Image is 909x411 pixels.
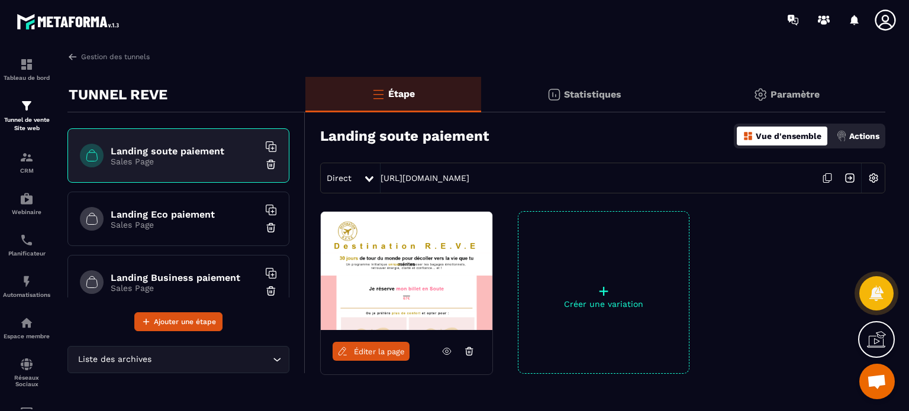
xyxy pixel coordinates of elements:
a: schedulerschedulerPlanificateur [3,224,50,266]
p: Tableau de bord [3,75,50,81]
img: arrow-next.bcc2205e.svg [839,167,861,189]
img: formation [20,57,34,72]
p: + [518,283,689,299]
a: formationformationTableau de bord [3,48,50,90]
p: Étape [388,88,415,99]
p: CRM [3,167,50,174]
img: formation [20,99,34,113]
h3: Landing soute paiement [320,128,489,144]
p: Actions [849,131,879,141]
img: trash [265,222,277,234]
a: Gestion des tunnels [67,51,150,62]
img: trash [265,158,277,170]
p: Sales Page [111,157,259,166]
a: automationsautomationsWebinaire [3,183,50,224]
img: social-network [20,357,34,371]
a: formationformationTunnel de vente Site web [3,90,50,141]
img: setting-gr.5f69749f.svg [753,88,768,102]
p: Réseaux Sociaux [3,374,50,387]
p: Sales Page [111,283,259,293]
img: actions.d6e523a2.png [836,131,847,141]
p: Créer une variation [518,299,689,309]
button: Ajouter une étape [134,312,223,331]
img: arrow [67,51,78,62]
a: Éditer la page [333,342,410,361]
img: scheduler [20,233,34,247]
span: Liste des archives [75,353,154,366]
input: Search for option [154,353,270,366]
a: automationsautomationsEspace membre [3,307,50,348]
img: bars-o.4a397970.svg [371,87,385,101]
a: formationformationCRM [3,141,50,183]
img: stats.20deebd0.svg [547,88,561,102]
img: logo [17,11,123,33]
span: Ajouter une étape [154,316,216,328]
p: Tunnel de vente Site web [3,116,50,132]
img: automations [20,316,34,330]
img: dashboard-orange.40269519.svg [743,131,753,141]
a: social-networksocial-networkRéseaux Sociaux [3,348,50,396]
a: [URL][DOMAIN_NAME] [381,173,469,183]
img: automations [20,274,34,289]
p: Automatisations [3,292,50,298]
p: Webinaire [3,209,50,215]
p: Planificateur [3,250,50,257]
p: Sales Page [111,220,259,229]
p: Paramètre [771,89,820,100]
h6: Landing Eco paiement [111,209,259,220]
img: setting-w.858f3a88.svg [862,167,885,189]
img: automations [20,192,34,206]
p: Vue d'ensemble [756,131,821,141]
p: Statistiques [564,89,621,100]
h6: Landing Business paiement [111,272,259,283]
span: Direct [327,173,352,183]
p: Espace membre [3,333,50,339]
p: TUNNEL REVE [69,83,167,106]
h6: Landing soute paiement [111,145,259,157]
img: formation [20,150,34,164]
span: Éditer la page [354,347,405,356]
img: image [321,212,492,330]
div: Search for option [67,346,289,373]
a: automationsautomationsAutomatisations [3,266,50,307]
div: Ouvrir le chat [859,364,895,399]
img: trash [265,285,277,297]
